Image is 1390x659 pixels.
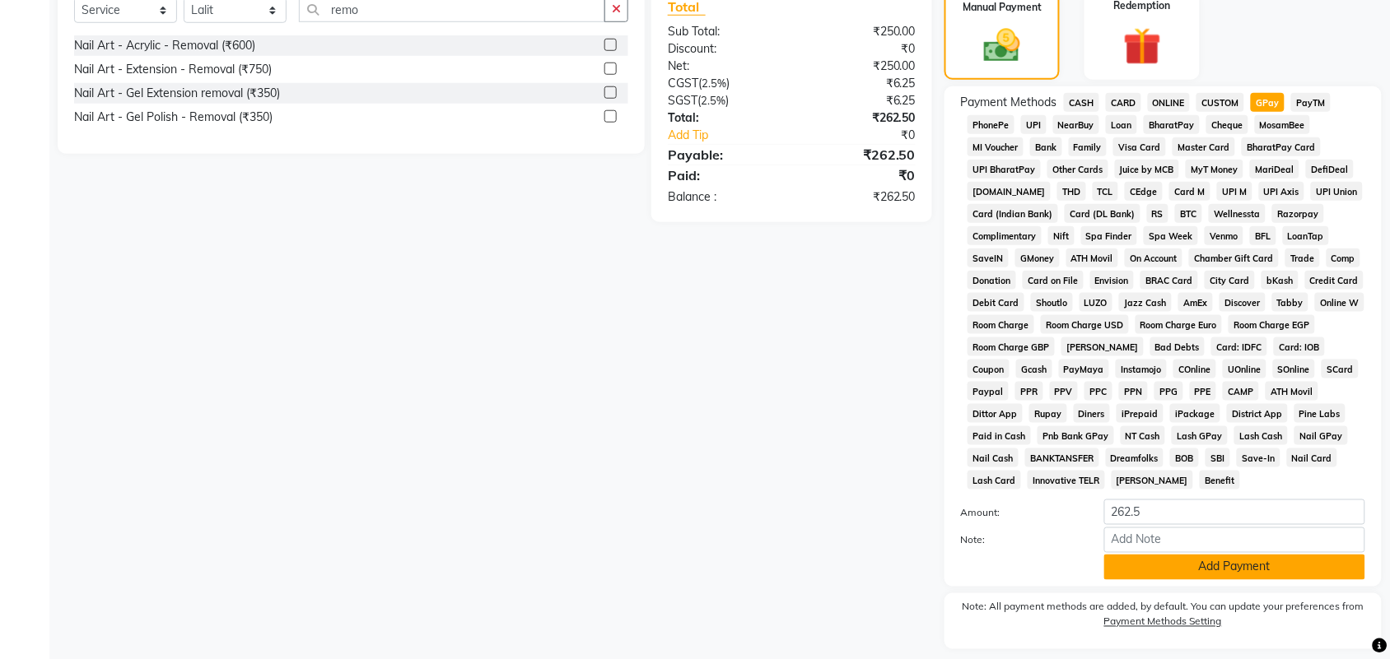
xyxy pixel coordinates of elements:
span: Room Charge Euro [1136,315,1223,334]
span: MariDeal [1250,160,1299,179]
span: Lash Card [968,471,1021,490]
span: BANKTANSFER [1025,448,1099,467]
span: GMoney [1015,248,1060,267]
span: BOB [1170,448,1199,467]
span: CASH [1064,93,1099,112]
a: Add Tip [655,127,814,144]
span: AmEx [1178,293,1213,312]
span: Tabby [1272,293,1309,312]
span: PPV [1050,382,1079,401]
span: Room Charge GBP [968,337,1055,356]
span: [PERSON_NAME] [1061,337,1144,356]
span: Trade [1285,248,1320,267]
span: BTC [1175,204,1202,223]
span: SCard [1322,360,1359,378]
div: Nail Art - Gel Polish - Removal (₹350) [74,109,273,126]
span: Envision [1090,271,1135,290]
div: ₹262.50 [791,145,928,165]
span: Family [1069,137,1108,156]
span: Credit Card [1305,271,1364,290]
div: Balance : [655,188,792,206]
span: Debit Card [968,293,1024,312]
span: Paid in Cash [968,426,1031,445]
span: iPackage [1170,404,1220,423]
span: Payment Methods [961,94,1057,111]
div: Nail Art - Acrylic - Removal (₹600) [74,37,255,54]
span: PayMaya [1059,360,1110,378]
div: ₹0 [791,40,928,58]
span: [PERSON_NAME] [1112,471,1194,490]
span: MI Voucher [968,137,1024,156]
span: Card (Indian Bank) [968,204,1058,223]
span: ATH Movil [1266,382,1318,401]
span: BharatPay [1144,115,1200,134]
span: UPI BharatPay [968,160,1041,179]
span: Venmo [1205,226,1243,245]
span: Complimentary [968,226,1042,245]
div: ₹250.00 [791,58,928,75]
span: DefiDeal [1306,160,1354,179]
span: NearBuy [1053,115,1100,134]
label: Note: All payment methods are added, by default. You can update your preferences from [961,600,1365,636]
span: Discover [1220,293,1266,312]
span: MyT Money [1186,160,1243,179]
span: SBI [1206,448,1230,467]
span: NT Cash [1121,426,1166,445]
span: Room Charge USD [1041,315,1129,334]
span: iPrepaid [1117,404,1164,423]
span: District App [1227,404,1288,423]
span: Comp [1327,248,1361,267]
span: UPI Axis [1259,182,1305,201]
div: ₹0 [814,127,928,144]
span: Spa Week [1144,226,1198,245]
span: [DOMAIN_NAME] [968,182,1051,201]
span: SGST [668,93,697,108]
span: Shoutlo [1031,293,1073,312]
span: 2.5% [701,94,725,107]
div: Nail Art - Extension - Removal (₹750) [74,61,272,78]
span: Save-In [1237,448,1280,467]
span: Dreamfolks [1106,448,1164,467]
input: Amount [1104,499,1365,525]
div: Payable: [655,145,792,165]
span: GPay [1251,93,1285,112]
span: PayTM [1291,93,1331,112]
span: Other Cards [1047,160,1108,179]
div: Discount: [655,40,792,58]
div: Net: [655,58,792,75]
span: COnline [1173,360,1216,378]
span: Jazz Cash [1119,293,1172,312]
span: Bad Debts [1150,337,1206,356]
img: _cash.svg [973,25,1032,67]
span: bKash [1262,271,1299,290]
span: Nail GPay [1294,426,1348,445]
span: UPI Union [1311,182,1363,201]
span: PPN [1119,382,1148,401]
span: Room Charge EGP [1229,315,1315,334]
span: Cheque [1206,115,1248,134]
span: On Account [1125,248,1182,267]
span: CARD [1106,93,1141,112]
div: ₹6.25 [791,75,928,92]
div: Nail Art - Gel Extension removal (₹350) [74,85,280,102]
span: 2.5% [702,77,726,90]
span: Lash GPay [1172,426,1228,445]
span: ATH Movil [1066,248,1119,267]
span: UPI [1021,115,1047,134]
div: ₹262.50 [791,109,928,127]
span: CEdge [1125,182,1163,201]
span: Nift [1048,226,1075,245]
div: ₹6.25 [791,92,928,109]
span: Juice by MCB [1115,160,1180,179]
span: THD [1057,182,1086,201]
span: Razorpay [1272,204,1324,223]
span: RS [1147,204,1169,223]
span: Room Charge [968,315,1034,334]
div: ( ) [655,75,792,92]
span: TCL [1093,182,1119,201]
span: Diners [1074,404,1111,423]
span: Pine Labs [1294,404,1346,423]
span: LUZO [1080,293,1113,312]
span: Master Card [1173,137,1235,156]
span: Card M [1169,182,1210,201]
